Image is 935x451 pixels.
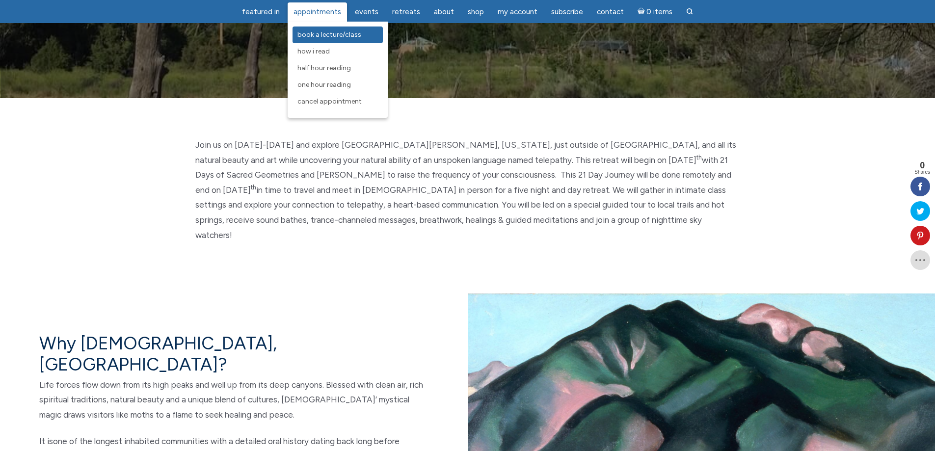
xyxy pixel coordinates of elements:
span: One Hour Reading [297,80,351,89]
a: One Hour Reading [293,77,383,93]
a: Retreats [386,2,426,22]
a: How I Read [293,43,383,60]
span: My Account [498,7,537,16]
h4: Why [DEMOGRAPHIC_DATA], [GEOGRAPHIC_DATA]? [39,333,428,375]
span: Appointments [294,7,341,16]
a: About [428,2,460,22]
a: Cart0 items [632,1,679,22]
a: Half Hour Reading [293,60,383,77]
span: Book a Lecture/Class [297,30,361,39]
a: Book a Lecture/Class [293,27,383,43]
span: 0 [914,161,930,170]
a: Cancel Appointment [293,93,383,110]
a: Contact [591,2,630,22]
i: Cart [638,7,647,16]
sup: th [696,154,702,161]
a: My Account [492,2,543,22]
span: Shop [468,7,484,16]
p: Join us on [DATE]-[DATE] and explore [GEOGRAPHIC_DATA][PERSON_NAME], [US_STATE], just outside of ... [195,137,740,242]
a: Events [349,2,384,22]
sup: th [251,184,256,191]
span: 0 items [646,8,672,16]
a: Shop [462,2,490,22]
span: featured in [242,7,280,16]
span: About [434,7,454,16]
a: Appointments [288,2,347,22]
span: Subscribe [551,7,583,16]
span: Shares [914,170,930,175]
span: Retreats [392,7,420,16]
span: It is [39,436,53,446]
span: Half Hour Reading [297,64,351,72]
span: Contact [597,7,624,16]
a: featured in [236,2,286,22]
a: Subscribe [545,2,589,22]
p: Life forces flow down from its high peaks and well up from its deep canyons. Blessed with clean a... [39,377,428,423]
span: Cancel Appointment [297,97,362,106]
span: How I Read [297,47,330,55]
span: Events [355,7,378,16]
